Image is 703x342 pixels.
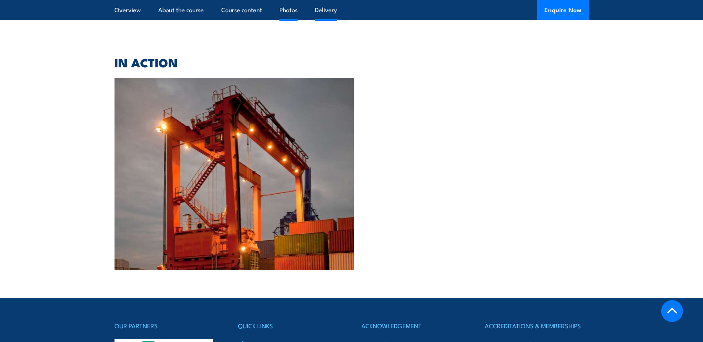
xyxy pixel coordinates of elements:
[361,321,465,331] h4: ACKNOWLEDGEMENT
[485,321,588,331] h4: ACCREDITATIONS & MEMBERSHIPS
[115,57,589,67] h2: IN ACTION
[115,78,354,270] img: Operate a Gantry or Overhead Crane TRAINING
[238,321,342,331] h4: QUICK LINKS
[115,321,218,331] h4: OUR PARTNERS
